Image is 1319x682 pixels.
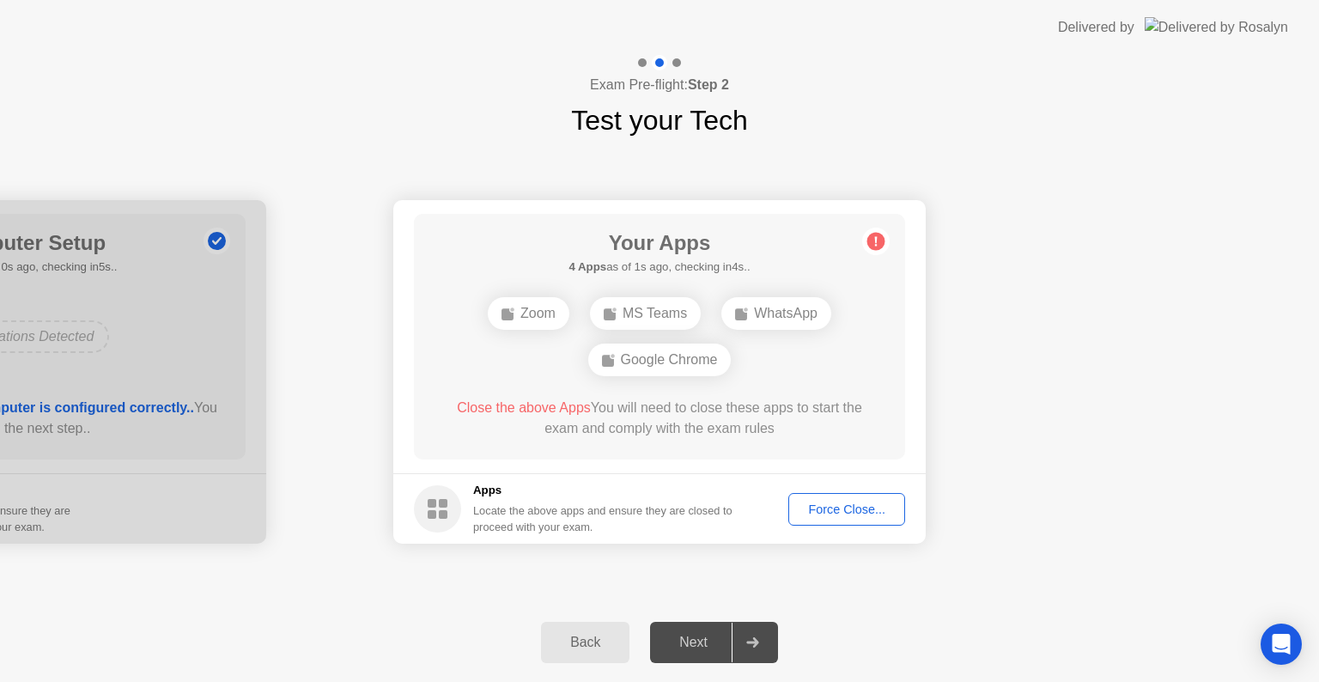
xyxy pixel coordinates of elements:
div: You will need to close these apps to start the exam and comply with the exam rules [439,398,881,439]
div: Back [546,635,624,650]
div: Next [655,635,732,650]
h1: Test your Tech [571,100,748,141]
div: WhatsApp [721,297,831,330]
button: Back [541,622,629,663]
b: Step 2 [688,77,729,92]
div: Zoom [488,297,569,330]
div: Google Chrome [588,344,732,376]
h5: Apps [473,482,733,499]
div: MS Teams [590,297,701,330]
span: Close the above Apps [457,400,591,415]
div: Delivered by [1058,17,1134,38]
h4: Exam Pre-flight: [590,75,729,95]
img: Delivered by Rosalyn [1145,17,1288,37]
button: Force Close... [788,493,905,526]
button: Next [650,622,778,663]
b: 4 Apps [568,260,606,273]
h1: Your Apps [568,228,750,259]
div: Open Intercom Messenger [1261,624,1302,665]
h5: as of 1s ago, checking in4s.. [568,259,750,276]
div: Force Close... [794,502,899,516]
div: Locate the above apps and ensure they are closed to proceed with your exam. [473,502,733,535]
